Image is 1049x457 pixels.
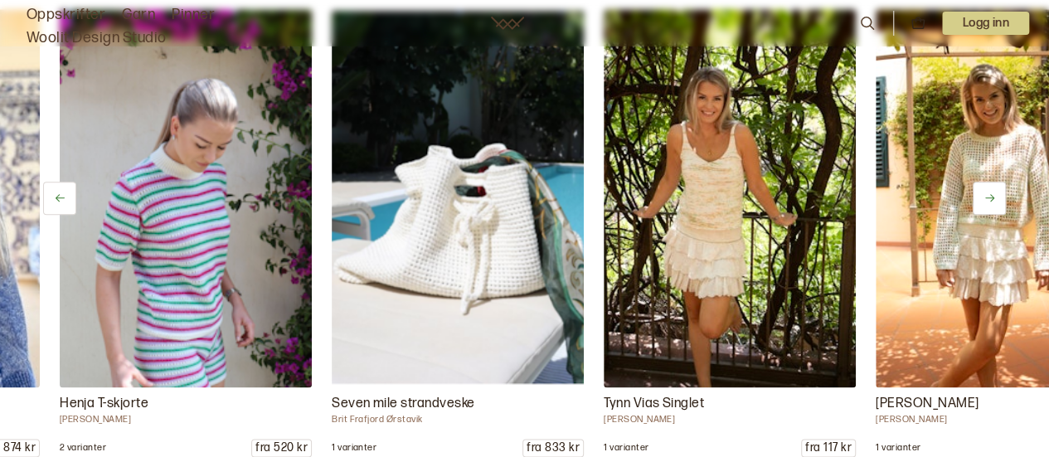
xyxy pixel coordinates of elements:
[60,9,312,387] img: Iselin Hafseld DG 453-14 Nydelig flerfarget T-skjorte i Baby Ull fra Dalegarn, 100% merinoull - s...
[604,442,648,454] p: 1 varianter
[604,9,856,387] img: Hrönn Jonsdóttir GG 309 - 01 Tynn versjon av Vias Singlet, strikket i 100% bomull.
[876,442,920,454] p: 1 varianter
[60,9,312,457] a: Iselin Hafseld DG 453-14 Nydelig flerfarget T-skjorte i Baby Ull fra Dalegarn, 100% merinoull - s...
[332,442,376,454] p: 1 varianter
[604,414,856,425] p: [PERSON_NAME]
[172,3,215,27] a: Pinner
[332,9,584,457] a: Brit Frafjord Ørstavik DG 452 - 08 Lekker strandveske strikket i 100% økologisk bomullSeven mile ...
[942,12,1029,35] p: Logg inn
[60,394,312,414] p: Henja T-skjorte
[252,440,311,456] p: fra 520 kr
[60,442,106,454] p: 2 varianter
[491,17,524,30] a: Woolit
[942,12,1029,35] button: User dropdown
[523,440,583,456] p: fra 833 kr
[332,394,584,414] p: Seven mile strandveske
[27,27,167,50] a: Woolit Design Studio
[604,394,856,414] p: Tynn Vias Singlet
[27,3,105,27] a: Oppskrifter
[60,414,312,425] p: [PERSON_NAME]
[332,9,584,387] img: Brit Frafjord Ørstavik DG 452 - 08 Lekker strandveske strikket i 100% økologisk bomull
[332,414,584,425] p: Brit Frafjord Ørstavik
[802,440,855,456] p: fra 117 kr
[122,3,155,27] a: Garn
[604,9,856,457] a: Hrönn Jonsdóttir GG 309 - 01 Tynn versjon av Vias Singlet, strikket i 100% bomull.Tynn Vias Singl...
